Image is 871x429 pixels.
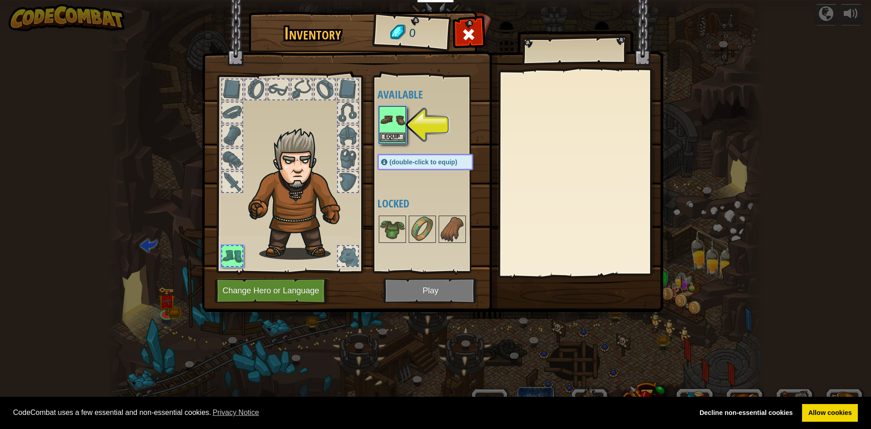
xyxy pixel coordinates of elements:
[390,158,457,166] span: (double-click to equip)
[211,406,261,419] a: learn more about cookies
[693,404,799,422] a: deny cookies
[410,217,435,242] img: portrait.png
[377,89,491,100] h4: Available
[13,406,686,419] span: CodeCombat uses a few essential and non-essential cookies.
[440,217,465,242] img: portrait.png
[380,133,405,142] button: Equip
[377,197,491,209] h4: Locked
[802,404,858,422] a: allow cookies
[380,107,405,133] img: portrait.png
[408,25,416,42] span: 0
[380,217,405,242] img: portrait.png
[215,278,330,303] button: Change Hero or Language
[255,24,371,43] h1: Inventory
[244,128,355,260] img: hair_m2.png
